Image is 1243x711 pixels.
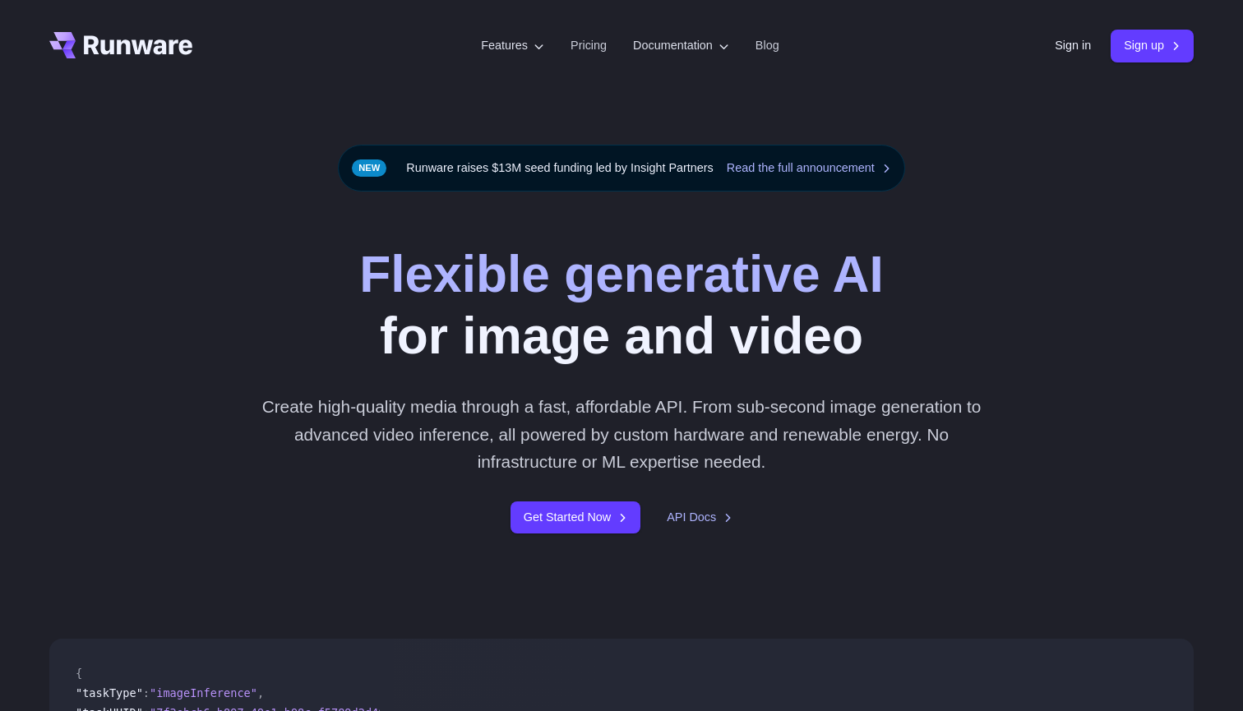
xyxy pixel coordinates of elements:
label: Documentation [633,36,729,55]
span: : [143,686,150,699]
p: Create high-quality media through a fast, affordable API. From sub-second image generation to adv... [256,393,988,475]
a: API Docs [667,508,732,527]
a: Get Started Now [511,501,640,533]
a: Go to / [49,32,192,58]
label: Features [481,36,544,55]
span: , [257,686,264,699]
strong: Flexible generative AI [359,246,884,302]
a: Blog [756,36,779,55]
a: Sign in [1055,36,1091,55]
a: Sign up [1111,30,1194,62]
a: Pricing [571,36,607,55]
a: Read the full announcement [727,159,891,178]
span: "taskType" [76,686,143,699]
span: "imageInference" [150,686,257,699]
div: Runware raises $13M seed funding led by Insight Partners [338,145,905,192]
span: { [76,667,82,680]
h1: for image and video [359,244,884,367]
